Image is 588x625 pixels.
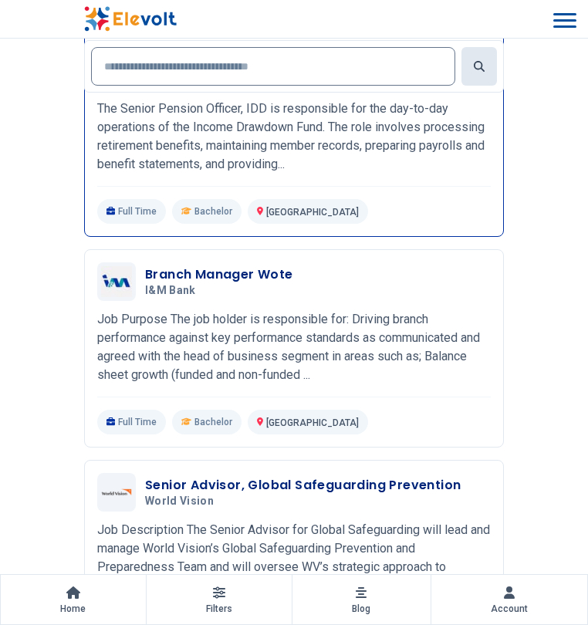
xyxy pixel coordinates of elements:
[97,310,491,384] p: Job Purpose The job holder is responsible for: Driving branch performance against key performance...
[145,476,461,495] h3: Senior Advisor, Global Safeguarding Prevention
[147,575,292,624] button: Filters
[206,603,232,615] span: Filters
[266,417,359,428] span: [GEOGRAPHIC_DATA]
[145,284,196,298] span: I&M Bank
[97,410,166,434] p: Full Time
[145,495,214,508] span: World Vision
[145,39,491,76] h3: Senior Pension Officer, Income Draw Down (IDD) 1 Post(s)
[97,199,166,224] p: Full Time
[101,488,132,496] img: World Vision
[194,416,232,428] span: Bachelor
[97,262,491,434] a: I&M BankBranch Manager WoteI&M BankJob Purpose The job holder is responsible for: Driving branch ...
[97,521,491,595] p: Job Description The Senior Advisor for Global Safeguarding will lead and manage World Vision’s Gl...
[60,603,86,615] span: Home
[292,575,431,624] a: Blog
[491,603,528,615] span: Account
[101,266,132,297] img: I&M Bank
[1,575,146,624] a: Home
[97,39,491,224] a: Kenya Power Pension FundSenior Pension Officer, Income Draw Down (IDD) 1 Post(s)Kenya Power Pensi...
[431,575,588,624] a: Account
[352,603,370,615] span: Blog
[97,100,491,174] p: The Senior Pension Officer, IDD is responsible for the day-to-day operations of the Income Drawdo...
[266,207,359,218] span: [GEOGRAPHIC_DATA]
[145,265,293,284] h3: Branch Manager Wote
[511,551,588,625] iframe: Chat Widget
[84,6,177,32] img: Elevolt
[194,205,232,218] span: Bachelor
